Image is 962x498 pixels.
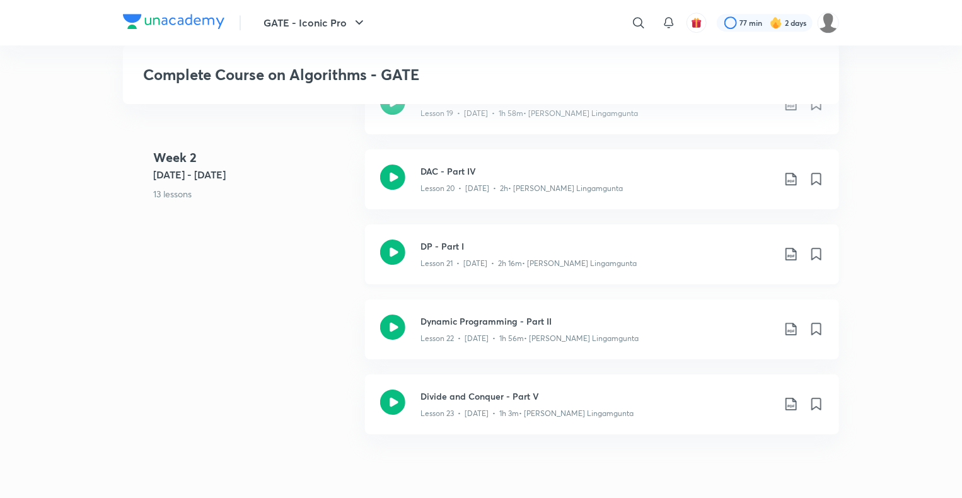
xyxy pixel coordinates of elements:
[143,66,637,84] h3: Complete Course on Algorithms - GATE
[365,224,839,299] a: DP - Part ILesson 21 • [DATE] • 2h 16m• [PERSON_NAME] Lingamgunta
[420,408,634,419] p: Lesson 23 • [DATE] • 1h 3m • [PERSON_NAME] Lingamgunta
[256,10,374,35] button: GATE - Iconic Pro
[420,240,774,253] h3: DP - Part I
[365,299,839,374] a: Dynamic Programming - Part IILesson 22 • [DATE] • 1h 56m• [PERSON_NAME] Lingamgunta
[123,14,224,32] a: Company Logo
[420,258,637,269] p: Lesson 21 • [DATE] • 2h 16m • [PERSON_NAME] Lingamgunta
[420,108,638,119] p: Lesson 19 • [DATE] • 1h 58m • [PERSON_NAME] Lingamgunta
[123,14,224,29] img: Company Logo
[420,183,623,194] p: Lesson 20 • [DATE] • 2h • [PERSON_NAME] Lingamgunta
[365,149,839,224] a: DAC - Part IVLesson 20 • [DATE] • 2h• [PERSON_NAME] Lingamgunta
[420,165,774,178] h3: DAC - Part IV
[691,17,702,28] img: avatar
[420,333,639,344] p: Lesson 22 • [DATE] • 1h 56m • [PERSON_NAME] Lingamgunta
[365,74,839,149] a: GT - Part VIILesson 19 • [DATE] • 1h 58m• [PERSON_NAME] Lingamgunta
[365,374,839,449] a: Divide and Conquer - Part VLesson 23 • [DATE] • 1h 3m• [PERSON_NAME] Lingamgunta
[420,315,774,328] h3: Dynamic Programming - Part II
[153,148,355,167] h4: Week 2
[687,13,707,33] button: avatar
[420,390,774,403] h3: Divide and Conquer - Part V
[153,167,355,182] h5: [DATE] - [DATE]
[818,12,839,33] img: Deepika S S
[153,187,355,200] p: 13 lessons
[770,16,782,29] img: streak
